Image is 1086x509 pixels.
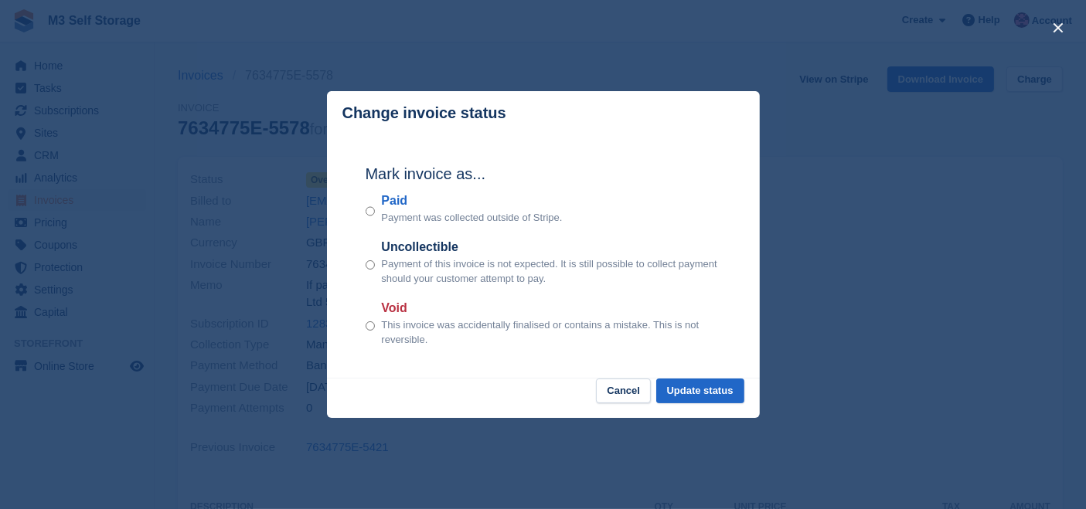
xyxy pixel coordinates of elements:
[656,378,744,404] button: Update status
[381,192,562,210] label: Paid
[366,162,721,185] h2: Mark invoice as...
[596,378,651,404] button: Cancel
[381,317,720,348] p: This invoice was accidentally finalised or contains a mistake. This is not reversible.
[1046,15,1071,40] button: close
[381,210,562,226] p: Payment was collected outside of Stripe.
[381,238,720,256] label: Uncollectible
[381,256,720,287] p: Payment of this invoice is not expected. It is still possible to collect payment should your cust...
[381,299,720,317] label: Void
[342,104,506,122] p: Change invoice status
